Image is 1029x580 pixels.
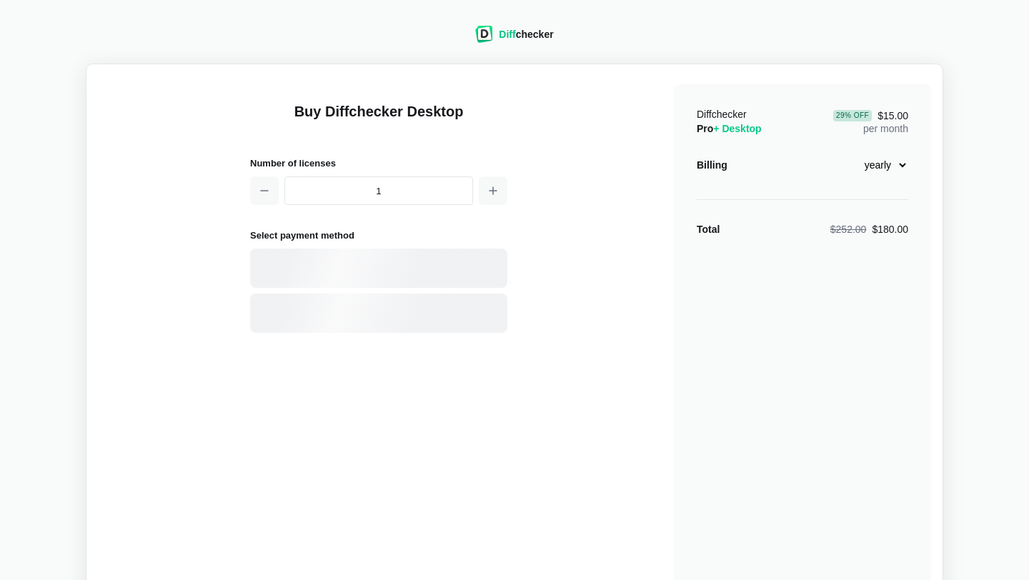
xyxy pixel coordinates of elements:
div: 29 % Off [833,110,872,121]
div: $180.00 [830,222,908,236]
input: 1 [284,176,473,205]
strong: Total [697,224,720,235]
img: Diffchecker logo [475,26,493,43]
span: Diffchecker [697,109,747,120]
h2: Number of licenses [250,156,507,171]
span: $15.00 [833,110,908,121]
span: Diff [499,29,515,40]
a: Diffchecker logoDiffchecker [475,34,553,45]
div: per month [833,107,908,136]
div: Billing [697,158,727,172]
span: + Desktop [713,123,761,134]
span: Pro [697,123,762,134]
div: checker [499,27,553,41]
h1: Buy Diffchecker Desktop [250,101,507,139]
h2: Select payment method [250,228,507,243]
span: $252.00 [830,224,867,235]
